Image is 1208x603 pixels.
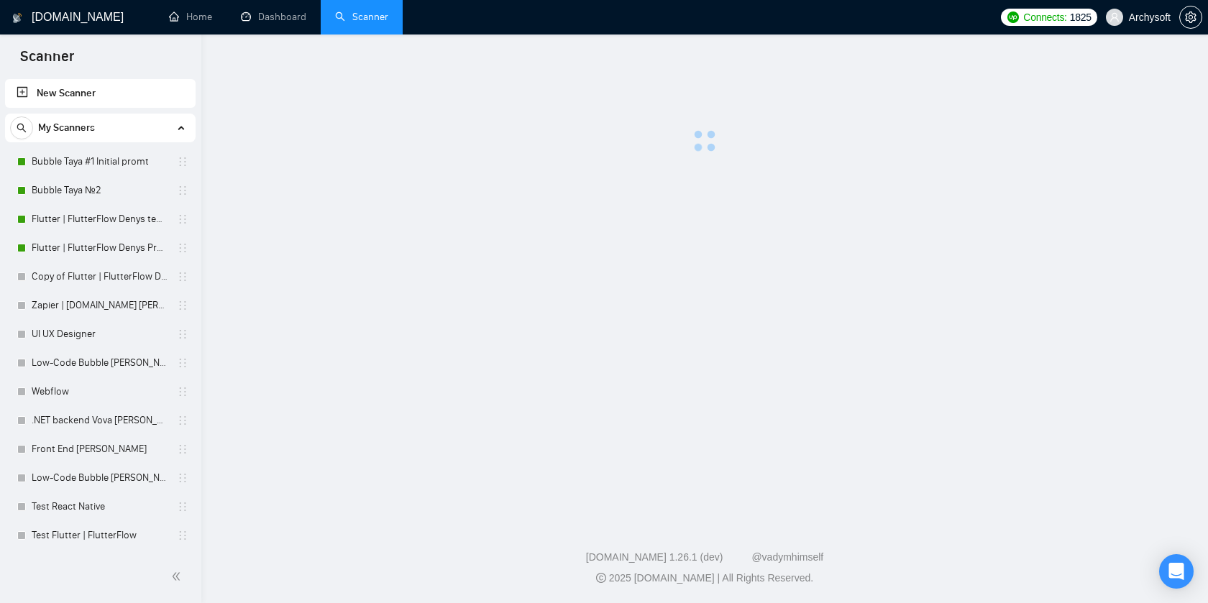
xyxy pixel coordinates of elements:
a: Flutter | FlutterFlow Denys template (M,W,F,S) [32,205,168,234]
span: holder [177,213,188,225]
div: 2025 [DOMAIN_NAME] | All Rights Reserved. [213,571,1196,586]
span: holder [177,156,188,167]
a: Flutter | FlutterFlow Denys Promt (T,T,S) [32,234,168,262]
span: holder [177,501,188,512]
span: user [1109,12,1120,22]
span: holder [177,242,188,254]
a: homeHome [169,11,212,23]
span: holder [177,271,188,282]
a: setting [1179,11,1202,23]
span: Connects: [1023,9,1066,25]
span: My Scanners [38,114,95,142]
button: setting [1179,6,1202,29]
span: double-left [171,569,186,584]
a: Test Flutter | FlutterFlow [32,521,168,550]
span: 1825 [1070,9,1092,25]
a: Webflow [PERSON_NAME] [32,550,168,579]
a: UI UX Designer [32,320,168,349]
img: logo [12,6,22,29]
span: holder [177,472,188,484]
span: search [11,123,32,133]
a: searchScanner [335,11,388,23]
a: New Scanner [17,79,184,108]
a: Low-Code Bubble [PERSON_NAME] [32,464,168,492]
span: copyright [596,573,606,583]
a: .NET backend Vova [PERSON_NAME] [32,406,168,435]
a: Bubble Taya №2 [32,176,168,205]
a: Zapier | [DOMAIN_NAME] [PERSON_NAME] [32,291,168,320]
a: Front End [PERSON_NAME] [32,435,168,464]
span: holder [177,530,188,541]
a: Copy of Flutter | FlutterFlow Denys (T,T,S) New promt [32,262,168,291]
a: Bubble Taya #1 Initial promt [32,147,168,176]
button: search [10,116,33,139]
a: Test React Native [32,492,168,521]
span: holder [177,357,188,369]
span: holder [177,415,188,426]
span: holder [177,185,188,196]
span: holder [177,328,188,340]
span: holder [177,300,188,311]
img: upwork-logo.png [1007,11,1019,23]
a: dashboardDashboard [241,11,306,23]
a: Low-Code Bubble [PERSON_NAME] [32,349,168,377]
a: @vadymhimself [751,551,823,563]
div: Open Intercom Messenger [1159,554,1194,589]
a: Webflow [32,377,168,406]
span: holder [177,443,188,455]
span: setting [1180,11,1202,23]
span: Scanner [9,46,86,76]
li: New Scanner [5,79,196,108]
a: [DOMAIN_NAME] 1.26.1 (dev) [586,551,723,563]
span: holder [177,386,188,397]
